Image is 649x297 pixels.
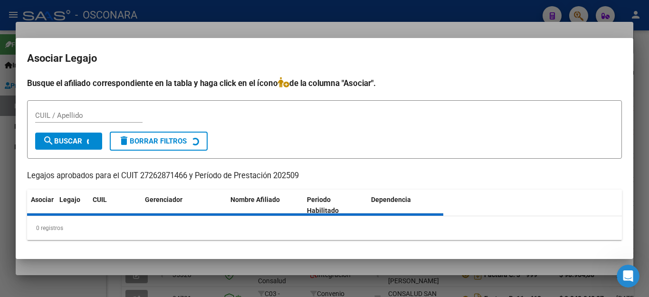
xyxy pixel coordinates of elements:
button: Buscar [35,133,102,150]
datatable-header-cell: Asociar [27,190,56,221]
datatable-header-cell: Periodo Habilitado [303,190,367,221]
span: Borrar Filtros [118,137,187,145]
h4: Busque el afiliado correspondiente en la tabla y haga click en el ícono de la columna "Asociar". [27,77,622,89]
span: Legajo [59,196,80,203]
span: Dependencia [371,196,411,203]
mat-icon: delete [118,135,130,146]
h2: Asociar Legajo [27,49,622,67]
iframe: Intercom live chat [617,265,639,287]
span: Periodo Habilitado [307,196,339,214]
datatable-header-cell: Legajo [56,190,89,221]
span: Buscar [43,137,82,145]
span: Asociar [31,196,54,203]
datatable-header-cell: CUIL [89,190,141,221]
span: Gerenciador [145,196,182,203]
datatable-header-cell: Nombre Afiliado [227,190,303,221]
p: Legajos aprobados para el CUIT 27262871466 y Período de Prestación 202509 [27,170,622,182]
mat-icon: search [43,135,54,146]
datatable-header-cell: Gerenciador [141,190,227,221]
span: CUIL [93,196,107,203]
datatable-header-cell: Dependencia [367,190,444,221]
span: Nombre Afiliado [230,196,280,203]
button: Borrar Filtros [110,132,208,151]
div: 0 registros [27,216,622,240]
